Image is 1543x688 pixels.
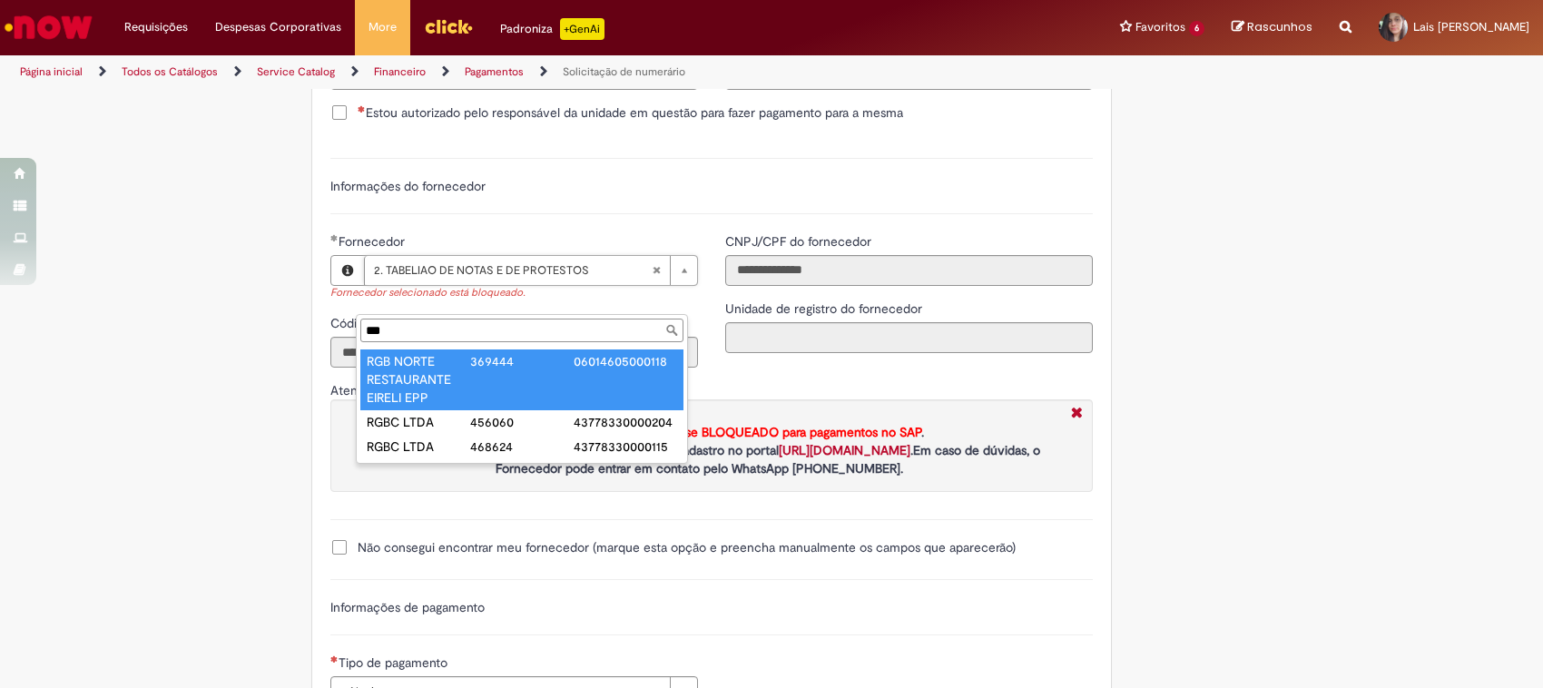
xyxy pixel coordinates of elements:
div: 369444 [470,352,574,370]
div: RGBC LTDA [367,413,470,431]
div: 43778330000115 [574,437,677,456]
div: RGB NORTE RESTAURANTE EIRELI EPP [367,352,470,407]
div: RGBC LTDA [367,437,470,456]
div: 43778330000204 [574,413,677,431]
div: 468624 [470,437,574,456]
ul: Fornecedor [357,346,687,463]
div: 456060 [470,413,574,431]
div: 06014605000118 [574,352,677,370]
